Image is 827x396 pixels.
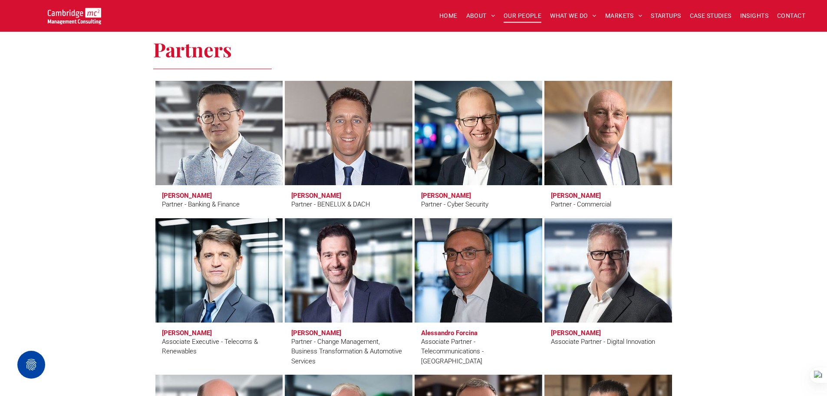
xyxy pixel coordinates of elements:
h3: Alessandro Forcina [421,329,479,337]
a: STARTUPS [646,9,685,23]
h3: [PERSON_NAME] [162,192,212,200]
a: Mike Hodgson | Associate Partner - Digital Innovation [544,218,672,323]
div: Partner - Banking & Finance [162,200,240,210]
div: Partner - Change Management, Business Transformation & Automotive Services [291,337,406,366]
a: CONTACT [773,9,810,23]
a: Marcel Biesmans | Partner - BENELUX & DACH | Cambridge Management Consulting [285,81,412,185]
a: WHAT WE DO [546,9,601,23]
div: Associate Partner - Digital Innovation [551,337,655,347]
a: OUR PEOPLE [499,9,546,23]
div: Associate Executive - Telecoms & Renewables [162,337,277,356]
a: Your Business Transformed | Cambridge Management Consulting [48,9,101,18]
div: Partner - Commercial [551,200,611,210]
a: John Edwards | Associate Executive - Telecoms & Renewables [155,218,283,323]
h3: [PERSON_NAME] [162,329,212,337]
h3: [PERSON_NAME] [421,192,471,200]
a: ABOUT [462,9,500,23]
span: Partners [153,36,232,62]
div: Partner - Cyber Security [421,200,488,210]
h3: [PERSON_NAME] [551,192,601,200]
a: HOME [435,9,462,23]
h3: [PERSON_NAME] [291,192,341,200]
a: Ray Coppin | Partner - Commercial | Cambridge Management Consulting [544,81,672,185]
a: Tom Burton | Partner - Cyber Security | Cambridge Management Consulting [415,81,542,185]
a: MARKETS [601,9,646,23]
div: Partner - BENELUX & DACH [291,200,370,210]
a: Rinat Abdrasilov | Partner - Banking & Finance | Cambridge Management Consulting [152,78,287,188]
div: Associate Partner - Telecommunications - [GEOGRAPHIC_DATA] [421,337,536,366]
a: CASE STUDIES [685,9,736,23]
h3: [PERSON_NAME] [551,329,601,337]
img: Go to Homepage [48,8,101,24]
a: INSIGHTS [736,9,773,23]
a: Daniel Fitzsimmons | Partner - Change Management [285,218,412,323]
a: Alessandro Forcina | Cambridge Management Consulting [415,218,542,323]
h3: [PERSON_NAME] [291,329,341,337]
